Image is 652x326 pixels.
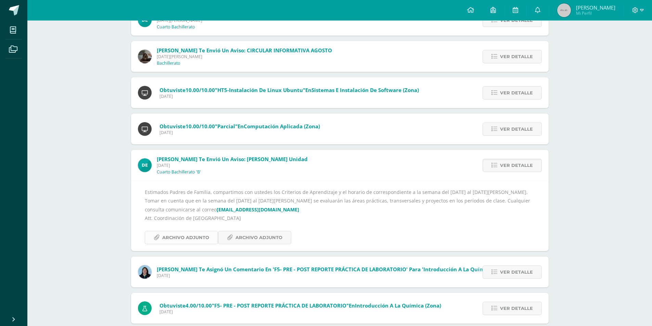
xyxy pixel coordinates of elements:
[500,50,533,63] span: Ver detalle
[186,302,212,309] span: 4.00/10.00
[162,231,209,244] span: Archivo Adjunto
[145,188,535,244] div: Estimados Padres de Familia, compartimos con ustedes los Criterios de Aprendizaje y el horario de...
[159,93,419,99] span: [DATE]
[157,47,332,54] span: [PERSON_NAME] te envió un aviso: CIRCULAR INFORMATIVA AGOSTO
[159,123,320,130] span: Obtuviste en
[138,265,152,279] img: 6df1b4a1ab8e0111982930b53d21c0fa.png
[157,61,180,66] p: Bachillerato
[557,3,571,17] img: 45x45
[500,123,533,135] span: Ver detalle
[157,273,494,278] span: [DATE]
[159,302,441,309] span: Obtuviste en
[244,123,320,130] span: Computación Aplicada (Zona)
[138,158,152,172] img: 9fa0c54c0c68d676f2f0303209928c54.png
[159,87,419,93] span: Obtuviste en
[500,87,533,99] span: Ver detalle
[235,231,282,244] span: Archivo Adjunto
[138,50,152,63] img: 225096a26acfc1687bffe5cda17b4a42.png
[186,87,215,93] span: 10.00/10.00
[159,130,320,135] span: [DATE]
[159,309,441,315] span: [DATE]
[500,302,533,315] span: Ver detalle
[157,54,332,60] span: [DATE][PERSON_NAME]
[311,87,419,93] span: Sistemas e Instalación de Software (Zona)
[355,302,441,309] span: Introducción a la Química (Zona)
[157,266,494,273] span: [PERSON_NAME] te asignó un comentario en 'F5- PRE - POST REPORTE PRÁCTICA DE LABORATORIO' para 'I...
[186,123,215,130] span: 10.00/10.00
[157,169,201,175] p: Cuarto Bachillerato 'B'
[576,4,615,11] span: [PERSON_NAME]
[215,123,238,130] span: "Parcial"
[215,87,305,93] span: "HT5-Instalación de Linux Ubuntu"
[217,206,299,213] a: [EMAIL_ADDRESS][DOMAIN_NAME]
[500,159,533,172] span: Ver detalle
[145,231,218,244] a: Archivo Adjunto
[157,162,308,168] span: [DATE]
[218,231,291,244] a: Archivo Adjunto
[157,156,308,162] span: [PERSON_NAME] te envió un aviso: [PERSON_NAME] Unidad
[157,24,195,30] p: Cuarto Bachillerato
[500,266,533,278] span: Ver detalle
[212,302,349,309] span: "F5- PRE - POST REPORTE PRÁCTICA DE LABORATORIO"
[576,10,615,16] span: Mi Perfil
